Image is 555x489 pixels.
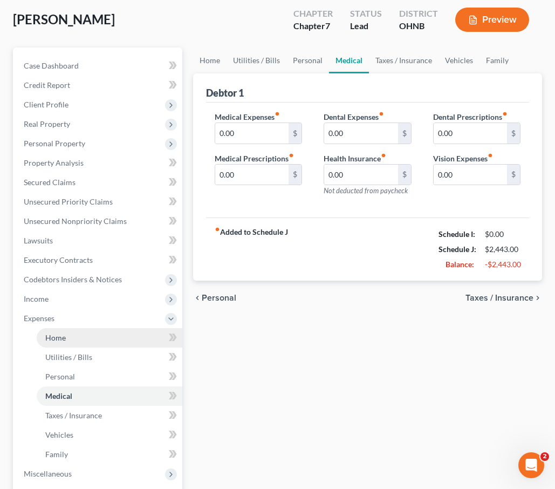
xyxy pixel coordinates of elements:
[540,452,549,461] span: 2
[533,294,542,302] i: chevron_right
[438,244,476,254] strong: Schedule J:
[215,227,288,272] strong: Added to Schedule J
[293,8,333,20] div: Chapter
[399,20,438,32] div: OHNB
[215,227,220,232] i: fiber_manual_record
[350,8,382,20] div: Status
[45,450,68,459] span: Family
[24,275,122,284] span: Codebtors Insiders & Notices
[350,20,382,32] div: Lead
[193,47,227,73] a: Home
[24,80,70,90] span: Credit Report
[45,352,92,362] span: Utilities / Bills
[15,153,182,173] a: Property Analysis
[227,47,286,73] a: Utilities / Bills
[215,123,289,144] input: --
[202,294,236,302] span: Personal
[15,76,182,95] a: Credit Report
[24,236,53,245] span: Lawsuits
[24,197,113,206] span: Unsecured Priority Claims
[15,173,182,192] a: Secured Claims
[398,165,411,185] div: $
[193,294,202,302] i: chevron_left
[438,47,479,73] a: Vehicles
[507,123,520,144] div: $
[45,372,75,381] span: Personal
[24,314,54,323] span: Expenses
[289,153,294,158] i: fiber_manual_record
[37,445,182,464] a: Family
[24,294,49,303] span: Income
[45,411,102,420] span: Taxes / Insurance
[289,165,302,185] div: $
[37,425,182,445] a: Vehicles
[45,333,66,342] span: Home
[193,294,236,302] button: chevron_left Personal
[293,20,333,32] div: Chapter
[37,406,182,425] a: Taxes / Insurance
[324,186,408,195] span: Not deducted from paycheck
[45,430,73,439] span: Vehicles
[24,139,85,148] span: Personal Property
[434,123,507,144] input: --
[45,391,72,400] span: Medical
[37,328,182,348] a: Home
[286,47,329,73] a: Personal
[24,178,76,187] span: Secured Claims
[324,111,384,123] label: Dental Expenses
[15,192,182,212] a: Unsecured Priority Claims
[37,367,182,386] a: Personal
[325,21,330,31] span: 7
[24,100,68,109] span: Client Profile
[507,165,520,185] div: $
[289,123,302,144] div: $
[399,8,438,20] div: District
[518,452,544,478] iframe: Intercom live chat
[13,11,115,27] span: [PERSON_NAME]
[24,469,72,478] span: Miscellaneous
[275,111,280,117] i: fiber_manual_record
[455,8,529,32] button: Preview
[15,250,182,270] a: Executory Contracts
[398,123,411,144] div: $
[502,111,508,117] i: fiber_manual_record
[434,165,507,185] input: --
[465,294,533,302] span: Taxes / Insurance
[215,165,289,185] input: --
[37,386,182,406] a: Medical
[215,153,294,164] label: Medical Prescriptions
[215,111,280,123] label: Medical Expenses
[37,348,182,367] a: Utilities / Bills
[446,260,474,269] strong: Balance:
[15,212,182,231] a: Unsecured Nonpriority Claims
[24,119,70,128] span: Real Property
[381,153,386,158] i: fiber_manual_record
[24,158,84,167] span: Property Analysis
[438,229,475,239] strong: Schedule I:
[324,165,398,185] input: --
[488,153,493,158] i: fiber_manual_record
[433,153,493,164] label: Vision Expenses
[24,61,79,70] span: Case Dashboard
[24,216,127,226] span: Unsecured Nonpriority Claims
[324,153,386,164] label: Health Insurance
[433,111,508,123] label: Dental Prescriptions
[15,231,182,250] a: Lawsuits
[465,294,542,302] button: Taxes / Insurance chevron_right
[329,47,369,73] a: Medical
[379,111,384,117] i: fiber_manual_record
[479,47,515,73] a: Family
[24,255,93,264] span: Executory Contracts
[206,86,244,99] div: Debtor 1
[324,123,398,144] input: --
[15,56,182,76] a: Case Dashboard
[485,244,520,255] div: $2,443.00
[369,47,438,73] a: Taxes / Insurance
[485,229,520,240] div: $0.00
[485,259,520,270] div: -$2,443.00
